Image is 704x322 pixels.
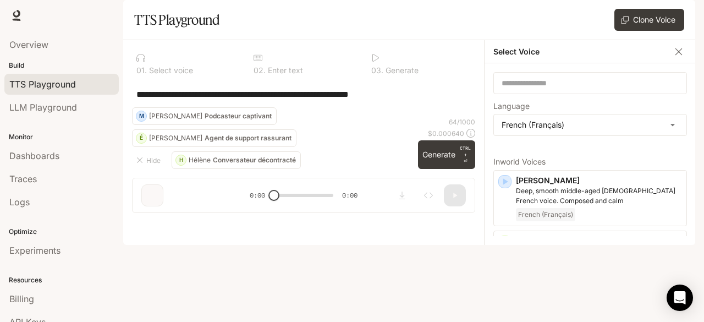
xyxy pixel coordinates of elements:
[516,236,682,247] p: [PERSON_NAME]
[494,114,686,135] div: French (Français)
[172,151,301,169] button: HHélèneConversateur décontracté
[205,113,272,119] p: Podcasteur captivant
[176,151,186,169] div: H
[149,113,202,119] p: [PERSON_NAME]
[516,175,682,186] p: [PERSON_NAME]
[493,158,687,166] p: Inworld Voices
[136,67,147,74] p: 0 1 .
[149,135,202,141] p: [PERSON_NAME]
[134,9,219,31] h1: TTS Playground
[449,117,475,127] p: 64 / 1000
[147,67,193,74] p: Select voice
[132,107,277,125] button: M[PERSON_NAME]Podcasteur captivant
[516,186,682,206] p: Deep, smooth middle-aged male French voice. Composed and calm
[614,9,684,31] button: Clone Voice
[418,140,475,169] button: GenerateCTRL +⏎
[266,67,303,74] p: Enter text
[383,67,419,74] p: Generate
[132,151,167,169] button: Hide
[428,129,464,138] p: $ 0.000640
[213,157,296,163] p: Conversateur décontracté
[493,102,530,110] p: Language
[132,129,296,147] button: É[PERSON_NAME]Agent de support rassurant
[516,208,575,221] span: French (Français)
[189,157,211,163] p: Hélène
[460,145,471,165] p: ⏎
[371,67,383,74] p: 0 3 .
[667,285,693,311] div: Open Intercom Messenger
[136,107,146,125] div: M
[254,67,266,74] p: 0 2 .
[136,129,146,147] div: É
[460,145,471,158] p: CTRL +
[205,135,291,141] p: Agent de support rassurant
